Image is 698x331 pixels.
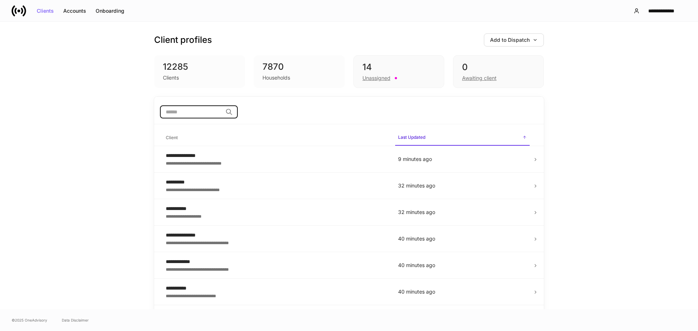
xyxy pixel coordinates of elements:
h3: Client profiles [154,34,212,46]
div: 0 [462,61,535,73]
p: 40 minutes ago [398,262,527,269]
p: 9 minutes ago [398,156,527,163]
button: Add to Dispatch [484,33,544,47]
div: Unassigned [362,74,390,82]
div: Households [262,74,290,81]
div: 14Unassigned [353,55,444,88]
p: 40 minutes ago [398,235,527,242]
span: Last Updated [395,130,530,146]
h6: Client [166,134,178,141]
div: Awaiting client [462,74,497,82]
button: Onboarding [91,5,129,17]
div: Accounts [63,8,86,13]
div: 0Awaiting client [453,55,544,88]
div: Clients [37,8,54,13]
h6: Last Updated [398,134,425,141]
a: Data Disclaimer [62,317,89,323]
div: Clients [163,74,179,81]
button: Accounts [59,5,91,17]
div: 14 [362,61,435,73]
div: Onboarding [96,8,124,13]
div: 7870 [262,61,336,73]
button: Clients [32,5,59,17]
p: 32 minutes ago [398,182,527,189]
div: Add to Dispatch [490,37,538,43]
div: 12285 [163,61,236,73]
p: 32 minutes ago [398,209,527,216]
span: Client [163,130,389,145]
span: © 2025 OneAdvisory [12,317,47,323]
p: 40 minutes ago [398,288,527,295]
